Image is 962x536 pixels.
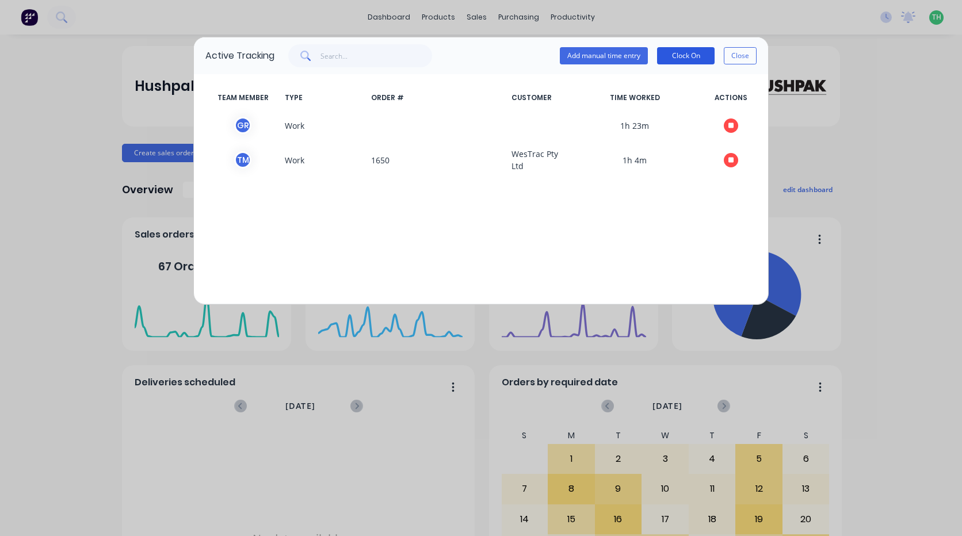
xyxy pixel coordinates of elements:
span: Work [280,117,367,134]
span: WesTrac Pty Ltd [507,148,564,172]
span: 1h 4m [564,148,705,172]
div: G R [234,117,251,134]
div: T M [234,151,251,169]
input: Search... [320,44,433,67]
span: ACTIONS [705,93,757,103]
span: TIME WORKED [564,93,705,103]
span: TEAM MEMBER [205,93,280,103]
button: Close [724,47,757,64]
span: 1h 23m [564,117,705,134]
div: Active Tracking [205,49,274,63]
span: TYPE [280,93,367,103]
button: Add manual time entry [560,47,648,64]
span: CUSTOMER [507,93,564,103]
span: 1650 [367,148,507,172]
span: ORDER # [367,93,507,103]
span: Work [280,148,367,172]
button: Clock On [657,47,715,64]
